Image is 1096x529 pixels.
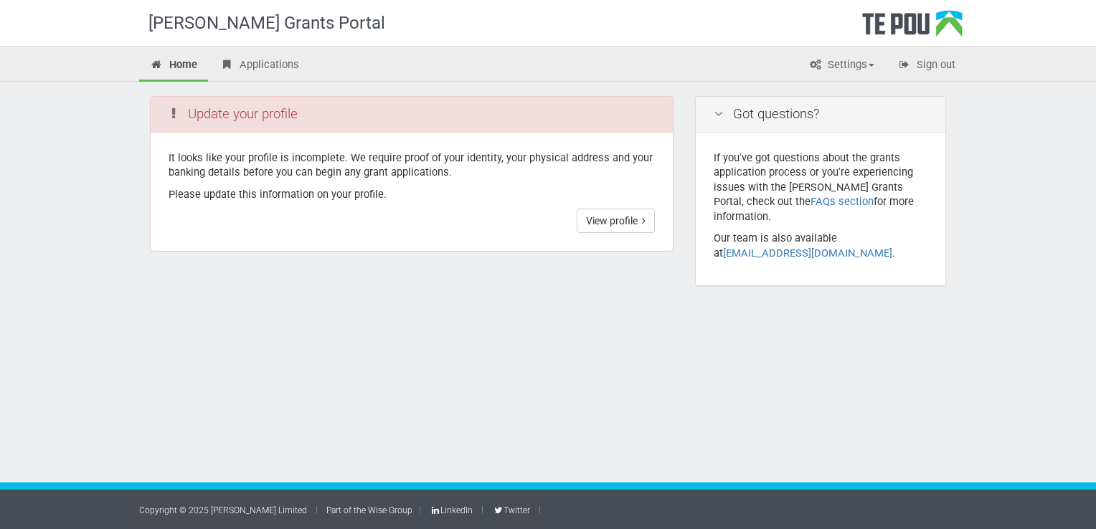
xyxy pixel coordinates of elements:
a: Twitter [492,505,529,515]
a: Home [139,50,208,82]
a: LinkedIn [430,505,473,515]
div: Te Pou Logo [862,10,963,46]
p: Please update this information on your profile. [169,187,655,202]
p: Our team is also available at . [714,231,927,260]
a: Sign out [887,50,966,82]
a: Settings [798,50,885,82]
a: Part of the Wise Group [326,505,412,515]
p: If you've got questions about the grants application process or you're experiencing issues with t... [714,151,927,224]
a: FAQs section [811,195,874,208]
a: Applications [209,50,310,82]
div: Got questions? [696,97,945,133]
p: It looks like your profile is incomplete. We require proof of your identity, your physical addres... [169,151,655,180]
a: View profile [577,209,655,233]
div: Update your profile [151,97,673,133]
a: [EMAIL_ADDRESS][DOMAIN_NAME] [723,247,892,259]
a: Copyright © 2025 [PERSON_NAME] Limited [139,505,307,515]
